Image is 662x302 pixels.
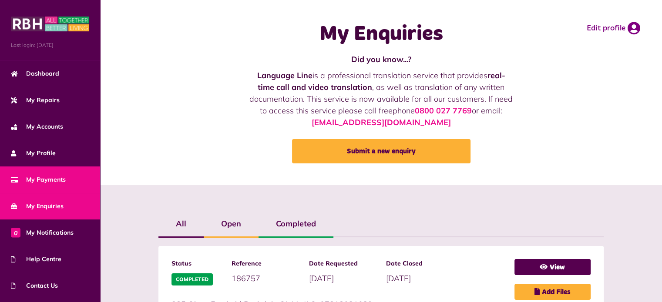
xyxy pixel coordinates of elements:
a: Edit profile [587,22,640,35]
span: My Profile [11,149,56,158]
span: My Enquiries [11,202,64,211]
a: Submit a new enquiry [292,139,470,163]
span: My Payments [11,175,66,184]
span: 186757 [232,273,260,283]
span: Date Closed [386,259,454,268]
span: My Repairs [11,96,60,105]
span: 0 [11,228,20,237]
strong: Did you know...? [351,54,411,64]
label: Open [204,211,259,236]
a: Add Files [514,284,591,300]
span: Last login: [DATE] [11,41,89,49]
a: [EMAIL_ADDRESS][DOMAIN_NAME] [312,117,451,127]
h1: My Enquiries [249,22,513,47]
span: [DATE] [386,273,411,283]
strong: real-time call and video translation [258,70,505,92]
span: Dashboard [11,69,59,78]
span: Contact Us [11,281,58,290]
strong: Language Line [257,70,313,80]
label: All [158,211,204,236]
a: View [514,259,591,275]
a: 0800 027 7769 [415,106,472,116]
span: Help Centre [11,255,61,264]
img: MyRBH [11,15,89,33]
span: [DATE] [309,273,334,283]
span: My Accounts [11,122,63,131]
p: is a professional translation service that provides , as well as translation of any written docum... [249,70,513,128]
label: Completed [259,211,333,236]
span: Reference [232,259,300,268]
span: Completed [171,273,213,285]
span: Date Requested [309,259,377,268]
span: Status [171,259,223,268]
span: My Notifications [11,228,74,237]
